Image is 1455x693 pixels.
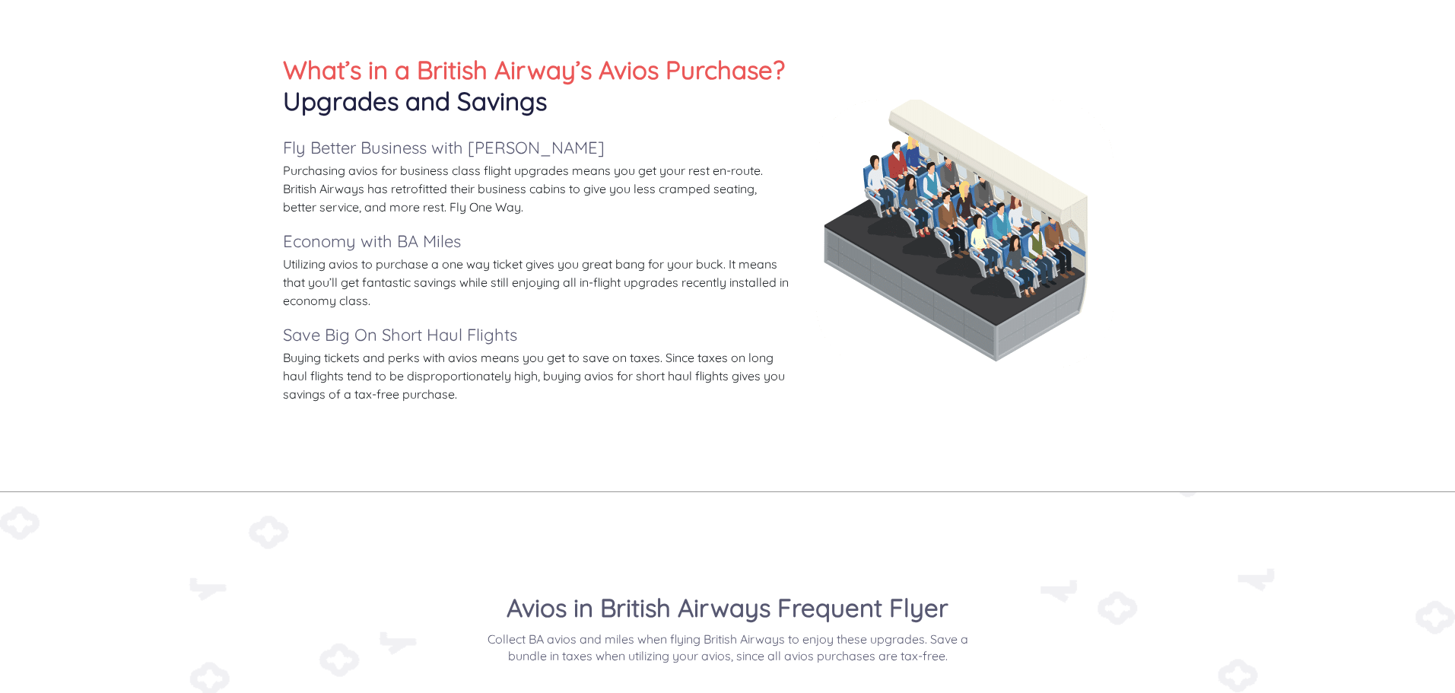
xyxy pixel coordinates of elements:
h5: Fly Better Business with [PERSON_NAME] [283,135,793,161]
h2: Avios in British Airways Frequent Flyer [479,591,976,625]
p: Collect BA avios and miles when flying British Airways to enjoy these upgrades. Save a bundle in ... [479,631,976,664]
h5: Save Big On Short Haul Flights [283,322,793,348]
p: Utilizing avios to purchase a one way ticket gives you great bang for your buck. It means that yo... [283,255,793,310]
p: Buying tickets and perks with avios means you get to save on taxes. Since taxes on long haul flig... [283,348,793,403]
span: Upgrades and Savings [283,85,547,116]
p: Purchasing avios for business class flight upgrades means you get your rest en-route. British Air... [283,161,793,216]
h2: What’s in a British Airway’s Avios Purchase? [283,54,793,116]
img: People in airplane cabin [815,100,1114,369]
h5: Economy with BA Miles [283,228,793,255]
